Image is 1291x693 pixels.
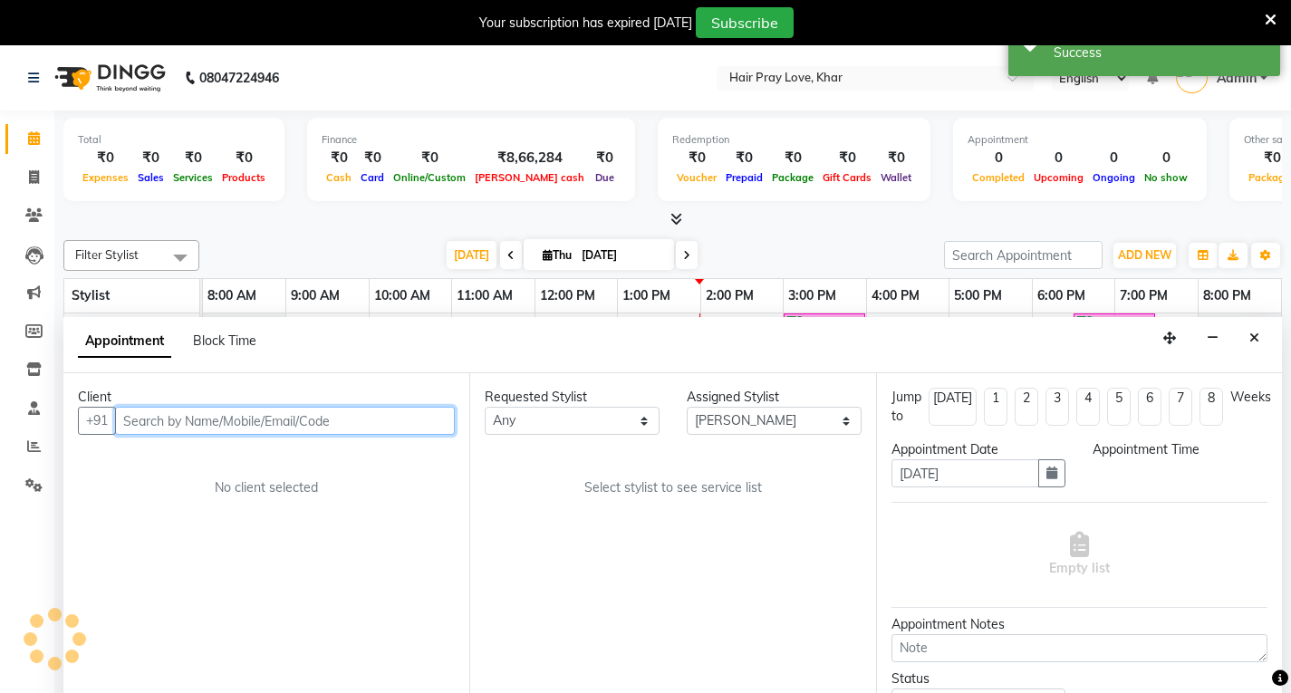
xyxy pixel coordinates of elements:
[672,171,721,184] span: Voucher
[199,53,279,103] b: 08047224946
[1138,388,1161,426] li: 6
[721,171,767,184] span: Prepaid
[767,171,818,184] span: Package
[470,171,589,184] span: [PERSON_NAME] cash
[1029,148,1088,168] div: 0
[672,148,721,168] div: ₹0
[591,171,619,184] span: Due
[169,148,217,168] div: ₹0
[818,148,876,168] div: ₹0
[538,248,576,262] span: Thu
[169,171,217,184] span: Services
[72,287,110,303] span: Stylist
[447,241,496,269] span: [DATE]
[672,132,916,148] div: Redemption
[1075,316,1153,333] div: [PERSON_NAME], TK02, 06:30 PM-07:30 PM, Hair - Hair Cut - Vans
[589,148,621,168] div: ₹0
[891,388,921,426] div: Jump to
[46,53,170,103] img: logo
[1147,70,1158,86] a: 1
[1217,69,1257,88] span: Admin
[618,283,675,309] a: 1:00 PM
[1088,171,1140,184] span: Ongoing
[1169,388,1192,426] li: 7
[322,148,356,168] div: ₹0
[389,148,470,168] div: ₹0
[933,389,972,408] div: [DATE]
[1093,440,1267,459] div: Appointment Time
[1118,248,1171,262] span: ADD NEW
[785,316,863,333] div: [PERSON_NAME], TK01, 03:00 PM-04:00 PM, Hair - Hair Cut - Vans
[784,283,841,309] a: 3:00 PM
[984,388,1007,426] li: 1
[584,478,762,497] span: Select stylist to see service list
[1241,324,1267,352] button: Close
[1176,62,1208,93] img: Admin
[115,407,455,435] input: Search by Name/Mobile/Email/Code
[535,283,600,309] a: 12:00 PM
[389,171,470,184] span: Online/Custom
[891,615,1267,634] div: Appointment Notes
[1033,283,1090,309] a: 6:00 PM
[78,148,133,168] div: ₹0
[1199,283,1256,309] a: 8:00 PM
[949,283,1007,309] a: 5:00 PM
[687,388,862,407] div: Assigned Stylist
[78,388,455,407] div: Client
[818,171,876,184] span: Gift Cards
[1113,243,1176,268] button: ADD NEW
[1199,388,1223,426] li: 8
[356,171,389,184] span: Card
[322,171,356,184] span: Cash
[1045,388,1069,426] li: 3
[1140,171,1192,184] span: No show
[891,440,1066,459] div: Appointment Date
[78,171,133,184] span: Expenses
[1049,532,1110,578] span: Empty list
[121,478,411,497] div: No client selected
[470,148,589,168] div: ₹8,66,284
[1029,171,1088,184] span: Upcoming
[78,325,171,358] span: Appointment
[876,148,916,168] div: ₹0
[1140,148,1192,168] div: 0
[485,388,660,407] div: Requested Stylist
[1054,43,1267,63] div: Success
[479,14,692,33] div: Your subscription has expired [DATE]
[968,132,1192,148] div: Appointment
[193,332,256,349] span: Block Time
[133,148,169,168] div: ₹0
[696,7,794,38] button: Subscribe
[1107,388,1131,426] li: 5
[217,148,270,168] div: ₹0
[876,171,916,184] span: Wallet
[370,283,435,309] a: 10:00 AM
[891,459,1040,487] input: yyyy-mm-dd
[968,171,1029,184] span: Completed
[452,283,517,309] a: 11:00 AM
[767,148,818,168] div: ₹0
[867,283,924,309] a: 4:00 PM
[286,283,344,309] a: 9:00 AM
[1230,388,1271,407] div: Weeks
[1115,283,1172,309] a: 7:00 PM
[78,132,270,148] div: Total
[356,148,389,168] div: ₹0
[75,247,139,262] span: Filter Stylist
[701,283,758,309] a: 2:00 PM
[944,241,1103,269] input: Search Appointment
[1076,388,1100,426] li: 4
[217,171,270,184] span: Products
[1088,148,1140,168] div: 0
[891,669,1066,688] div: Status
[968,148,1029,168] div: 0
[721,148,767,168] div: ₹0
[576,242,667,269] input: 2025-09-04
[203,283,261,309] a: 8:00 AM
[133,171,169,184] span: Sales
[322,132,621,148] div: Finance
[1015,388,1038,426] li: 2
[78,407,116,435] button: +91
